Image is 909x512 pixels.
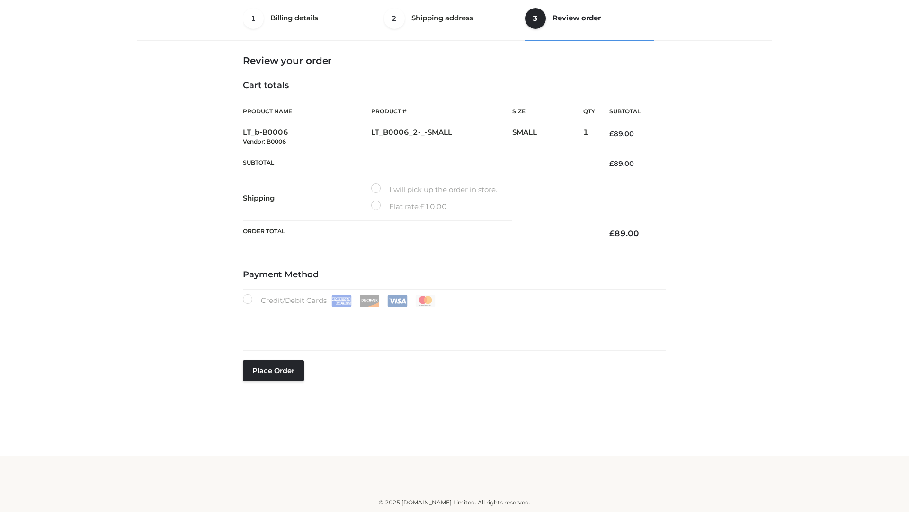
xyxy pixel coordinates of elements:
th: Subtotal [595,101,666,122]
label: Credit/Debit Cards [243,294,437,307]
bdi: 89.00 [609,129,634,138]
th: Shipping [243,175,371,221]
img: Visa [387,295,408,307]
button: Place order [243,360,304,381]
bdi: 89.00 [609,159,634,168]
td: 1 [583,122,595,152]
th: Product Name [243,101,371,122]
h3: Review your order [243,55,666,66]
img: Discover [359,295,380,307]
bdi: 89.00 [609,229,639,238]
label: I will pick up the order in store. [371,183,497,196]
th: Qty [583,101,595,122]
h4: Cart totals [243,81,666,91]
span: £ [609,229,615,238]
td: SMALL [512,122,583,152]
h4: Payment Method [243,270,666,280]
th: Order Total [243,221,595,246]
td: LT_B0006_2-_-SMALL [371,122,512,152]
span: £ [609,159,614,168]
div: © 2025 [DOMAIN_NAME] Limited. All rights reserved. [141,498,768,507]
small: Vendor: B0006 [243,138,286,145]
th: Subtotal [243,152,595,175]
img: Mastercard [415,295,436,307]
bdi: 10.00 [420,202,447,211]
th: Size [512,101,579,122]
td: LT_b-B0006 [243,122,371,152]
label: Flat rate: [371,201,447,213]
span: £ [609,129,614,138]
span: £ [420,202,425,211]
iframe: Secure payment input frame [241,305,664,340]
th: Product # [371,101,512,122]
img: Amex [331,295,352,307]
